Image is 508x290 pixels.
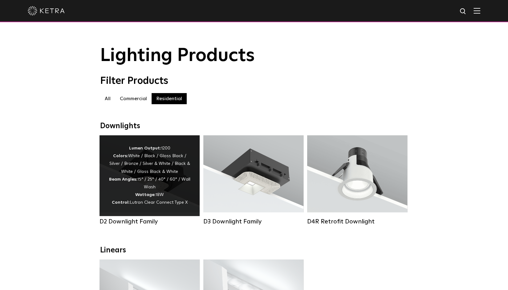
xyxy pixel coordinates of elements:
strong: Lumen Output: [129,146,161,150]
img: Hamburger%20Nav.svg [473,8,480,14]
div: D2 Downlight Family [100,218,200,225]
a: D3 Downlight Family Lumen Output:700 / 900 / 1100Colors:White / Black / Silver / Bronze / Paintab... [203,135,303,225]
strong: Control: [112,200,130,205]
span: Lighting Products [100,47,255,65]
img: ketra-logo-2019-white [28,6,65,15]
div: Linears [100,246,408,255]
strong: Colors: [113,154,128,158]
strong: Beam Angles: [109,177,137,182]
div: D3 Downlight Family [203,218,303,225]
a: D4R Retrofit Downlight Lumen Output:800Colors:White / BlackBeam Angles:15° / 25° / 40° / 60°Watta... [307,135,407,225]
div: D4R Retrofit Downlight [307,218,407,225]
img: search icon [459,8,467,15]
span: Lutron Clear Connect Type X [130,200,188,205]
label: Residential [152,93,187,104]
div: 1200 White / Black / Gloss Black / Silver / Bronze / Silver & White / Black & White / Gloss Black... [109,145,190,207]
a: D2 Downlight Family Lumen Output:1200Colors:White / Black / Gloss Black / Silver / Bronze / Silve... [100,135,200,225]
label: All [100,93,115,104]
strong: Wattage: [135,193,156,197]
div: Downlights [100,122,408,131]
label: Commercial [115,93,152,104]
div: Filter Products [100,75,408,87]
